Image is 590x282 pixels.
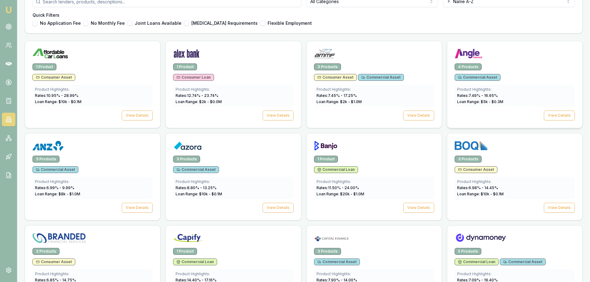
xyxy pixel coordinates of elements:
[314,156,338,163] div: 1 Product
[33,63,56,70] div: 1 Product
[447,41,583,128] a: Angle Finance logo4 ProductsCommercial AssetProduct Highlights:Rates:7.49% - 16.95%Loan Range: $5...
[36,167,75,172] span: Commercial Asset
[544,203,575,213] button: View Details
[317,87,432,92] div: Product Highlights:
[165,133,301,220] a: Azora logo3 ProductsCommercial AssetProduct Highlights:Rates:8.80% - 13.25%Loan Range: $10k - $0....
[403,203,434,213] button: View Details
[35,271,150,276] div: Product Highlights:
[191,21,258,25] label: [MEDICAL_DATA] Requirements
[25,41,160,128] a: Affordable Car Loans logo1 ProductConsumer AssetProduct Highlights:Rates:10.95% - 28.99%Loan Rang...
[306,133,442,220] a: Banjo logo1 ProductCommercial LoanProduct Highlights:Rates:11.50% - 24.00%Loan Range: $20k - $1.0...
[317,167,355,172] span: Commercial Loan
[35,99,81,104] span: Loan Range: $ 10 k - $ 0.1 M
[36,259,72,264] span: Consumer Asset
[176,93,218,98] span: Rates: 12.74 % - 23.74 %
[177,167,216,172] span: Commercial Asset
[5,6,12,14] img: emu-icon-u.png
[176,271,291,276] div: Product Highlights:
[458,259,495,264] span: Commercial Loan
[263,203,294,213] button: View Details
[314,233,349,243] img: Capital Finance logo
[457,179,572,184] div: Product Highlights:
[33,248,59,255] div: 3 Products
[544,111,575,120] button: View Details
[173,63,197,70] div: 1 Product
[176,99,222,104] span: Loan Range: $ 2 k - $ 0.0 M
[176,87,291,92] div: Product Highlights:
[503,259,542,264] span: Commercial Asset
[403,111,434,120] button: View Details
[165,41,301,128] a: Alex Bank logo1 ProductConsumer LoanProduct Highlights:Rates:12.74% - 23.74%Loan Range: $2k - $0....
[317,271,432,276] div: Product Highlights:
[35,87,150,92] div: Product Highlights:
[361,75,400,80] span: Commercial Asset
[91,21,125,25] label: No Monthly Fee
[35,179,150,184] div: Product Highlights:
[35,185,74,190] span: Rates: 6.99 % - 9.99 %
[458,75,497,80] span: Commercial Asset
[33,156,59,163] div: 3 Products
[173,248,197,255] div: 1 Product
[177,75,211,80] span: Consumer Loan
[447,133,583,220] a: BOQ Finance logo3 ProductsConsumer AssetProduct Highlights:Rates:6.98% - 14.45%Loan Range: $10k -...
[35,192,80,196] span: Loan Range: $ 8 k - $ 1.0 M
[25,133,160,220] a: ANZ logo3 ProductsCommercial AssetProduct Highlights:Rates:6.99% - 9.99%Loan Range: $8k - $1.0MVi...
[122,203,153,213] button: View Details
[457,93,498,98] span: Rates: 7.49 % - 16.95 %
[317,192,364,196] span: Loan Range: $ 20 k - $ 1.0 M
[457,185,498,190] span: Rates: 6.98 % - 14.45 %
[455,233,507,243] img: Dynamoney logo
[314,248,341,255] div: 3 Products
[455,141,488,151] img: BOQ Finance logo
[36,75,72,80] span: Consumer Asset
[33,141,63,151] img: ANZ logo
[173,156,200,163] div: 3 Products
[317,75,353,80] span: Consumer Asset
[176,179,291,184] div: Product Highlights:
[457,271,572,276] div: Product Highlights:
[314,49,335,59] img: AMMF logo
[33,233,85,243] img: Branded Financial Services logo
[457,87,572,92] div: Product Highlights:
[122,111,153,120] button: View Details
[35,93,78,98] span: Rates: 10.95 % - 28.99 %
[314,141,338,151] img: Banjo logo
[268,21,312,25] label: Flexible Employment
[458,167,494,172] span: Consumer Asset
[317,259,356,264] span: Commercial Asset
[33,12,575,18] h4: Quick Filters
[306,41,442,128] a: AMMF logo3 ProductsConsumer AssetCommercial AssetProduct Highlights:Rates:7.45% - 17.25%Loan Rang...
[263,111,294,120] button: View Details
[317,185,359,190] span: Rates: 11.50 % - 24.00 %
[317,93,357,98] span: Rates: 7.45 % - 17.25 %
[317,179,432,184] div: Product Highlights:
[33,49,68,59] img: Affordable Car Loans logo
[455,63,482,70] div: 4 Products
[173,141,202,151] img: Azora logo
[457,192,504,196] span: Loan Range: $ 10 k - $ 0.1 M
[176,185,216,190] span: Rates: 8.80 % - 13.25 %
[40,21,81,25] label: No Application Fee
[176,192,222,196] span: Loan Range: $ 10 k - $ 0.1 M
[455,248,481,255] div: 5 Products
[173,233,204,243] img: Capify logo
[317,99,362,104] span: Loan Range: $ 2 k - $ 1.0 M
[173,49,200,59] img: Alex Bank logo
[177,259,214,264] span: Commercial Loan
[455,156,482,163] div: 3 Products
[135,21,181,25] label: Joint Loans Available
[314,63,341,70] div: 3 Products
[457,99,503,104] span: Loan Range: $ 5 k - $ 0.3 M
[455,49,483,59] img: Angle Finance logo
